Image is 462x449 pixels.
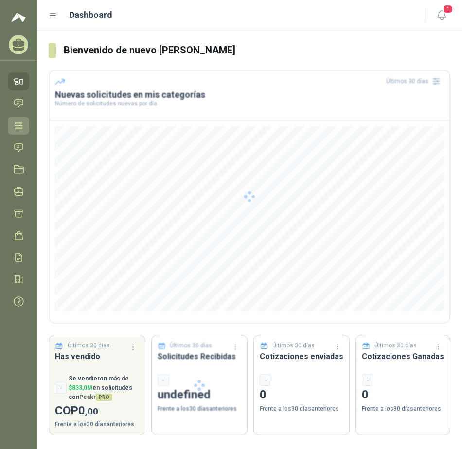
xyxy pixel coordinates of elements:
[11,12,26,23] img: Logo peakr
[55,350,139,363] h3: Has vendido
[260,374,271,386] div: -
[64,43,450,58] h3: Bienvenido de nuevo [PERSON_NAME]
[69,374,139,402] p: Se vendieron más de en solicitudes con
[55,420,139,429] p: Frente a los 30 días anteriores
[443,4,453,14] span: 1
[362,350,444,363] h3: Cotizaciones Ganadas
[69,8,112,22] h1: Dashboard
[260,404,343,414] p: Frente a los 30 días anteriores
[374,341,417,350] p: Últimos 30 días
[85,406,98,417] span: ,00
[69,384,92,391] span: $ 833,0M
[55,402,139,420] p: COP
[78,404,98,417] span: 0
[260,386,343,404] p: 0
[260,350,343,363] h3: Cotizaciones enviadas
[55,382,67,394] div: -
[362,386,444,404] p: 0
[272,341,315,350] p: Últimos 30 días
[68,341,110,350] p: Últimos 30 días
[96,394,112,401] span: PRO
[362,404,444,414] p: Frente a los 30 días anteriores
[79,394,112,400] span: Peakr
[433,7,450,24] button: 1
[362,374,373,386] div: -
